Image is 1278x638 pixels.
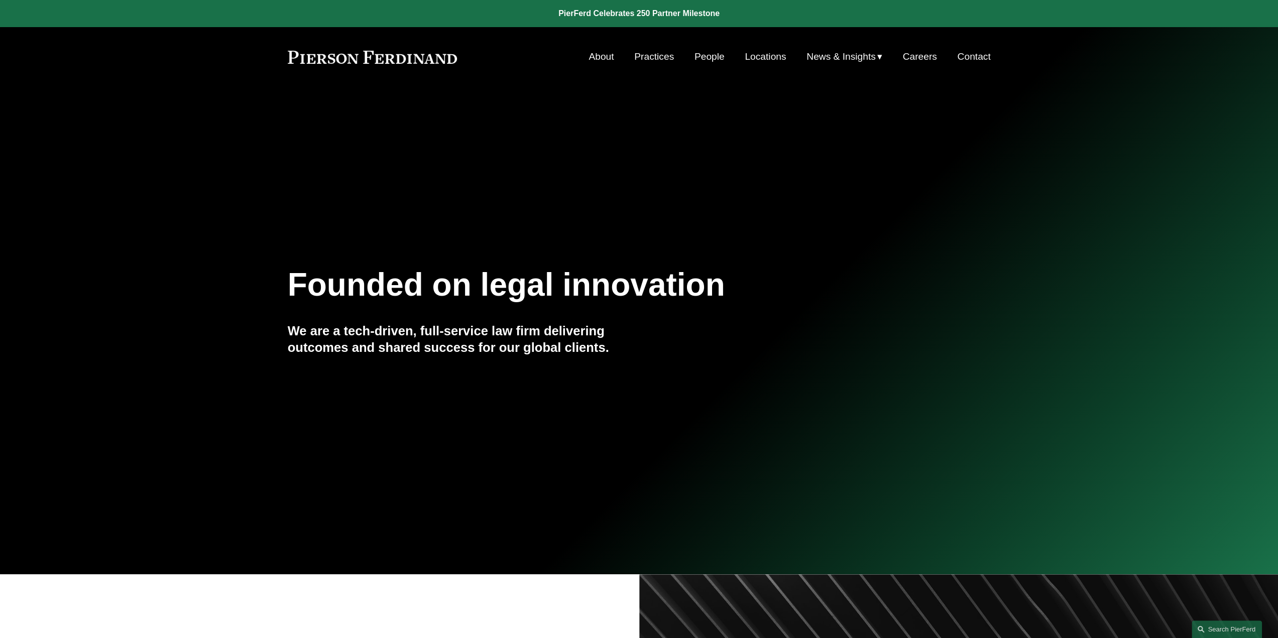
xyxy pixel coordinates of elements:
a: folder dropdown [806,47,882,66]
span: News & Insights [806,48,876,66]
a: Contact [957,47,990,66]
a: Locations [745,47,786,66]
h1: Founded on legal innovation [288,267,874,303]
a: Practices [634,47,674,66]
a: About [589,47,614,66]
a: Search this site [1192,620,1262,638]
a: People [694,47,725,66]
h4: We are a tech-driven, full-service law firm delivering outcomes and shared success for our global... [288,323,639,355]
a: Careers [902,47,937,66]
